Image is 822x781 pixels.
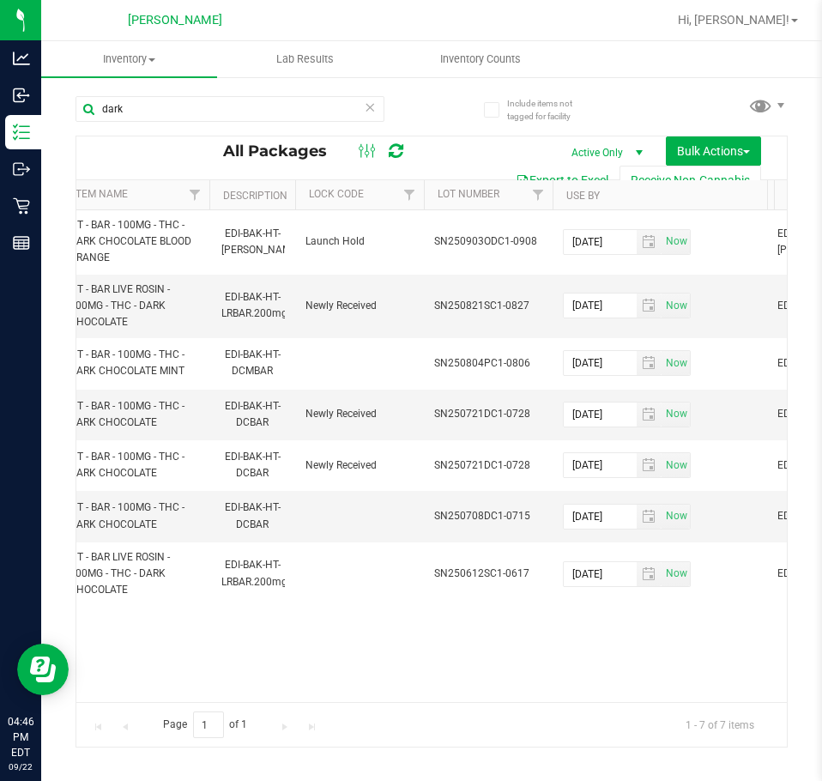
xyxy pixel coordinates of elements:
span: HT - BAR - 100MG - THC - DARK CHOCOLATE [70,398,199,431]
span: Newly Received [305,457,414,474]
span: select [662,294,690,318]
a: Lock Code [309,188,364,200]
span: SN250804PC1-0806 [434,355,542,372]
span: HT - BAR LIVE ROSIN - 200MG - THC - DARK CHOCOLATE [70,282,199,331]
span: HT - BAR - 100MG - THC - DARK CHOCOLATE BLOOD ORANGE [70,217,199,267]
span: HT - BAR - 100MG - THC - DARK CHOCOLATE MINT [70,347,199,379]
input: Search Package ID, Item Name, SKU, Lot or Part Number... [76,96,384,122]
span: 1 - 7 of 7 items [672,711,768,737]
span: Lab Results [253,51,357,67]
span: Set Current date [662,453,691,478]
div: EDI-BAK-HT-DCBAR [220,447,285,483]
span: Set Current date [662,351,691,376]
span: Launch Hold [305,233,414,250]
span: SN250721DC1-0728 [434,406,542,422]
span: select [637,294,662,318]
span: Bulk Actions [677,144,750,158]
p: 04:46 PM EDT [8,714,33,760]
a: Filter [181,180,209,209]
span: Inventory [41,51,217,67]
inline-svg: Inventory [13,124,30,141]
span: Hi, [PERSON_NAME]! [678,13,789,27]
span: Include items not tagged for facility [507,97,593,123]
inline-svg: Reports [13,234,30,251]
span: Set Current date [662,229,691,254]
span: Newly Received [305,298,414,314]
a: Filter [396,180,424,209]
span: select [662,505,690,529]
div: EDI-BAK-HT-DCBAR [220,498,285,534]
span: select [637,562,662,586]
div: EDI-BAK-HT-LRBAR.200mg [220,555,285,591]
span: Clear [364,96,376,118]
span: select [637,230,662,254]
span: select [662,351,690,375]
span: SN250821SC1-0827 [434,298,542,314]
inline-svg: Inbound [13,87,30,104]
span: Set Current date [662,402,691,427]
span: SN250721DC1-0728 [434,457,542,474]
span: SN250903ODC1-0908 [434,233,542,250]
span: All Packages [223,142,344,160]
span: select [662,562,690,586]
a: Use By [566,190,600,202]
button: Receive Non-Cannabis [620,166,761,195]
span: Page of 1 [148,711,262,738]
span: HT - BAR - 100MG - THC - DARK CHOCOLATE [70,499,199,532]
input: 1 [193,711,224,738]
span: select [662,403,690,427]
span: [PERSON_NAME] [128,13,222,27]
span: Inventory Counts [417,51,544,67]
a: Lot Number [438,188,499,200]
inline-svg: Retail [13,197,30,215]
span: Newly Received [305,406,414,422]
button: Export to Excel [505,166,620,195]
span: SN250708DC1-0715 [434,508,542,524]
span: select [662,453,690,477]
p: 09/22 [8,760,33,773]
div: EDI-BAK-HT-DCBAR [220,397,285,433]
iframe: Resource center [17,644,69,695]
span: select [637,403,662,427]
a: Inventory Counts [393,41,569,77]
span: select [662,230,690,254]
span: Set Current date [662,294,691,318]
span: SN250612SC1-0617 [434,566,542,582]
div: EDI-BAK-HT-LRBAR.200mg [220,288,285,324]
a: Inventory [41,41,217,77]
span: HT - BAR - 100MG - THC - DARK CHOCOLATE [70,449,199,481]
span: Set Current date [662,561,691,586]
a: Filter [524,180,553,209]
span: select [637,453,662,477]
span: select [637,505,662,529]
button: Bulk Actions [666,136,761,166]
a: Description [223,190,287,202]
div: EDI-BAK-HT-DCMBAR [220,345,285,381]
a: Lab Results [217,41,393,77]
a: Item Name [73,188,128,200]
inline-svg: Analytics [13,50,30,67]
div: EDI-BAK-HT-[PERSON_NAME] [220,224,285,260]
inline-svg: Outbound [13,160,30,178]
span: Set Current date [662,504,691,529]
span: HT - BAR LIVE ROSIN - 200MG - THC - DARK CHOCOLATE [70,549,199,599]
span: select [637,351,662,375]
